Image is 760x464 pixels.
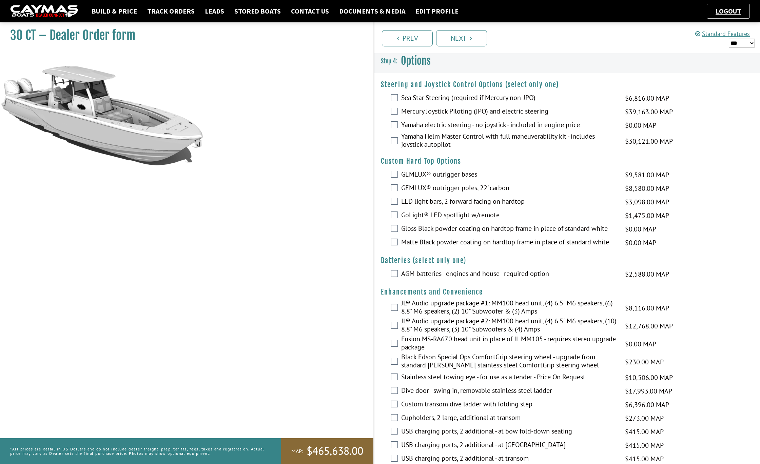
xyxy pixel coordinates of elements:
[336,7,409,16] a: Documents & Media
[291,448,303,455] span: MAP:
[625,427,664,437] span: $415.00 MAP
[401,269,617,279] label: AGM batteries - engines and house - required option
[401,197,617,207] label: LED light bars, 2 forward facing on hardtop
[401,353,617,371] label: Black Edson Special Ops ComfortGrip steering wheel - upgrade from standard [PERSON_NAME] stainles...
[625,339,656,349] span: $0.00 MAP
[381,80,754,89] h4: Steering and Joystick Control Options (select only one)
[625,238,656,248] span: $0.00 MAP
[625,386,672,396] span: $17,993.00 MAP
[625,120,656,130] span: $0.00 MAP
[10,5,78,18] img: caymas-dealer-connect-2ed40d3bc7270c1d8d7ffb4b79bf05adc795679939227970def78ec6f6c03838.gif
[412,7,462,16] a: Edit Profile
[401,335,617,353] label: Fusion MS-RA670 head unit in place of JL MM105 - requires stereo upgrade package
[401,427,617,437] label: USB charging ports, 2 additional - at bow fold-down seating
[695,30,750,38] a: Standard Features
[625,197,669,207] span: $3,098.00 MAP
[625,107,673,117] span: $39,163.00 MAP
[144,7,198,16] a: Track Orders
[625,372,673,383] span: $10,506.00 MAP
[10,28,356,43] h1: 30 CT – Dealer Order form
[401,132,617,150] label: Yamaha Helm Master Control with full maneuverability kit - includes joystick autopilot
[712,7,744,15] a: Logout
[401,413,617,423] label: Cupholders, 2 large, additional at transom
[307,444,363,458] span: $465,638.00
[401,107,617,117] label: Mercury Joystick Piloting (JPO) and electric steering
[401,441,617,450] label: USB charging ports, 2 additional - at [GEOGRAPHIC_DATA]
[288,7,332,16] a: Contact Us
[401,184,617,194] label: GEMLUX® outrigger poles, 22' carbon
[625,400,669,410] span: $6,396.00 MAP
[625,93,669,103] span: $6,816.00 MAP
[625,303,669,313] span: $8,116.00 MAP
[401,211,617,221] label: GoLight® LED spotlight w/remote
[401,386,617,396] label: Dive door - swing in, removable stainless steel ladder
[401,317,617,335] label: JL® Audio upgrade package #2: MM100 head unit, (4) 6.5" M6 speakers, (10) 8.8" M6 speakers, (3) 1...
[231,7,284,16] a: Stored Boats
[401,400,617,410] label: Custom transom dive ladder with folding step
[625,170,669,180] span: $9,581.00 MAP
[625,413,664,423] span: $273.00 MAP
[401,454,617,464] label: USB charging ports, 2 additional - at transom
[625,357,664,367] span: $230.00 MAP
[625,136,673,146] span: $30,121.00 MAP
[625,454,664,464] span: $415.00 MAP
[436,30,487,46] a: Next
[625,440,664,450] span: $415.00 MAP
[625,269,669,279] span: $2,588.00 MAP
[381,256,754,265] h4: Batteries (select only one)
[401,224,617,234] label: Gloss Black powder coating on hardtop frame in place of standard white
[381,288,754,296] h4: Enhancements and Convenience
[381,157,754,165] h4: Custom Hard Top Options
[625,210,669,221] span: $1,475.00 MAP
[625,321,673,331] span: $12,768.00 MAP
[88,7,140,16] a: Build & Price
[401,373,617,383] label: Stainless steel towing eye - for use as a tender - Price On Request
[281,438,373,464] a: MAP:$465,638.00
[401,238,617,248] label: Matte Black powder coating on hardtop frame in place of standard white
[401,94,617,103] label: Sea Star Steering (required if Mercury non-JPO)
[401,170,617,180] label: GEMLUX® outrigger bases
[625,183,669,194] span: $8,580.00 MAP
[382,30,433,46] a: Prev
[201,7,228,16] a: Leads
[401,299,617,317] label: JL® Audio upgrade package #1: MM100 head unit, (4) 6.5" M6 speakers, (6) 8.8" M6 speakers, (2) 10...
[625,224,656,234] span: $0.00 MAP
[401,121,617,130] label: Yamaha electric steering - no joystick - included in engine price
[10,443,266,459] p: *All prices are Retail in US Dollars and do not include dealer freight, prep, tariffs, fees, taxe...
